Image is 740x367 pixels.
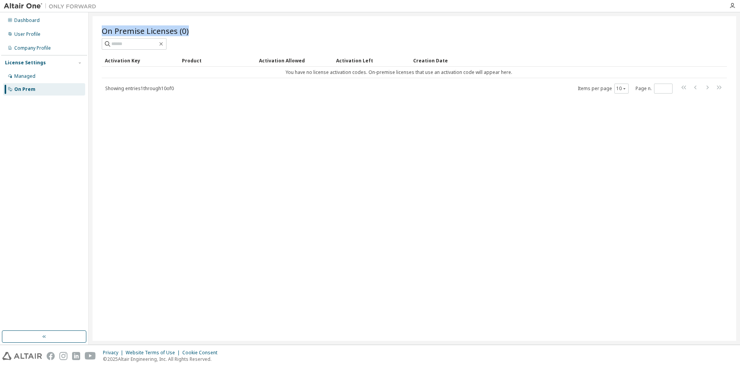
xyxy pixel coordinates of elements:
[5,60,46,66] div: License Settings
[14,17,40,23] div: Dashboard
[616,85,627,92] button: 10
[636,84,673,94] span: Page n.
[72,352,80,360] img: linkedin.svg
[59,352,67,360] img: instagram.svg
[14,45,51,51] div: Company Profile
[4,2,100,10] img: Altair One
[102,67,696,78] td: You have no license activation codes. On-premise licenses that use an activation code will appear...
[14,73,35,79] div: Managed
[105,54,176,67] div: Activation Key
[2,352,42,360] img: altair_logo.svg
[47,352,55,360] img: facebook.svg
[259,54,330,67] div: Activation Allowed
[413,54,693,67] div: Creation Date
[102,25,189,36] span: On Premise Licenses (0)
[103,356,222,362] p: © 2025 Altair Engineering, Inc. All Rights Reserved.
[578,84,629,94] span: Items per page
[14,31,40,37] div: User Profile
[126,350,182,356] div: Website Terms of Use
[182,350,222,356] div: Cookie Consent
[14,86,35,92] div: On Prem
[103,350,126,356] div: Privacy
[336,54,407,67] div: Activation Left
[182,54,253,67] div: Product
[105,85,174,92] span: Showing entries 1 through 10 of 0
[85,352,96,360] img: youtube.svg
